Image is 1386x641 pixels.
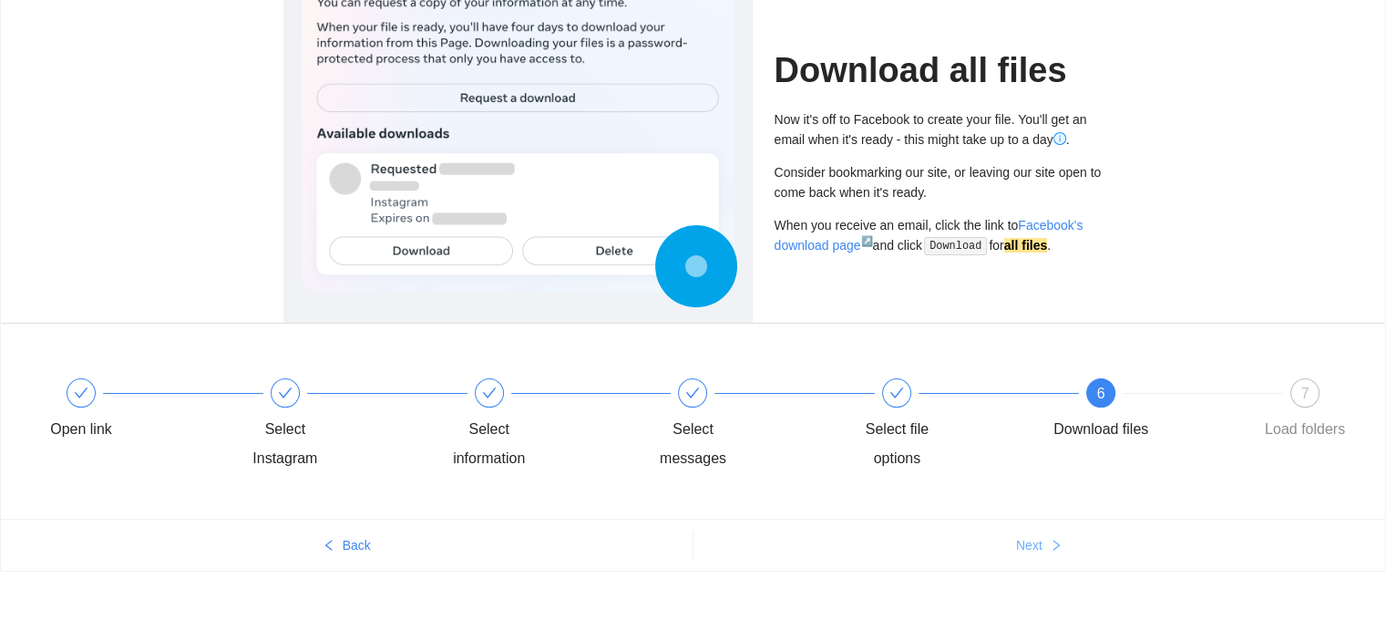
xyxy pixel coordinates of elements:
[436,378,641,473] div: Select information
[640,415,745,473] div: Select messages
[860,235,872,246] sup: ↗
[323,539,335,553] span: left
[889,386,904,400] span: check
[775,109,1104,150] div: Now it's off to Facebook to create your file. You'll get an email when it's ready - this might ta...
[482,386,497,400] span: check
[436,415,542,473] div: Select information
[1265,415,1345,444] div: Load folders
[343,535,371,555] span: Back
[232,378,436,473] div: Select Instagram
[1016,535,1042,555] span: Next
[28,378,232,444] div: Open link
[775,162,1104,202] div: Consider bookmarking our site, or leaving our site open to come back when it's ready.
[844,378,1048,473] div: Select file options
[1252,378,1358,444] div: 7Load folders
[1,531,693,560] button: leftBack
[1053,132,1066,145] span: info-circle
[278,386,293,400] span: check
[1097,386,1105,401] span: 6
[1301,386,1309,401] span: 7
[693,531,1386,560] button: Nextright
[232,415,338,473] div: Select Instagram
[50,415,112,444] div: Open link
[924,237,987,255] code: Download
[1004,238,1047,253] strong: all files
[1050,539,1063,553] span: right
[775,218,1083,253] a: Facebook's download page↗
[1053,415,1148,444] div: Download files
[685,386,700,400] span: check
[1048,378,1252,444] div: 6Download files
[775,49,1104,92] h1: Download all files
[775,215,1104,256] div: When you receive an email, click the link to and click for .
[74,386,88,400] span: check
[844,415,950,473] div: Select file options
[640,378,844,473] div: Select messages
